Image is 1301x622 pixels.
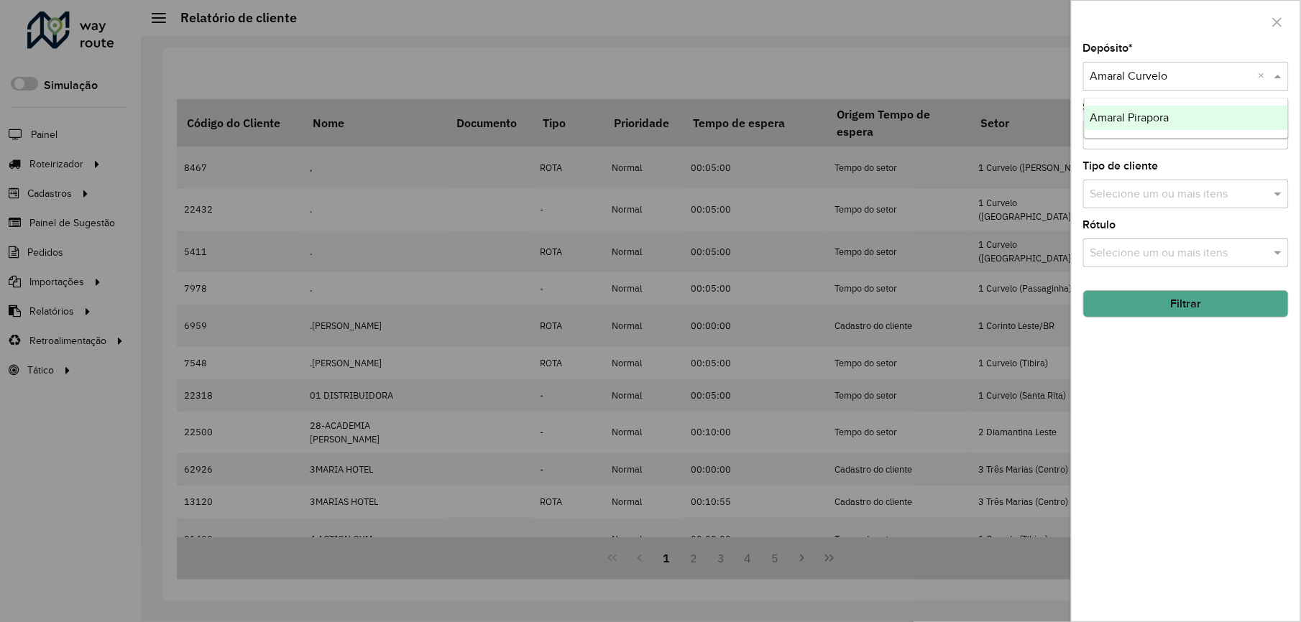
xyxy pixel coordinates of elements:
ng-dropdown-panel: Options list [1084,98,1289,139]
label: Depósito [1083,40,1134,57]
label: Tipo de cliente [1083,157,1159,175]
span: Amaral Pirapora [1090,111,1169,124]
button: Filtrar [1083,290,1289,317]
span: Clear all [1259,68,1271,85]
label: Setor [1083,98,1111,116]
label: Rótulo [1083,216,1116,233]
